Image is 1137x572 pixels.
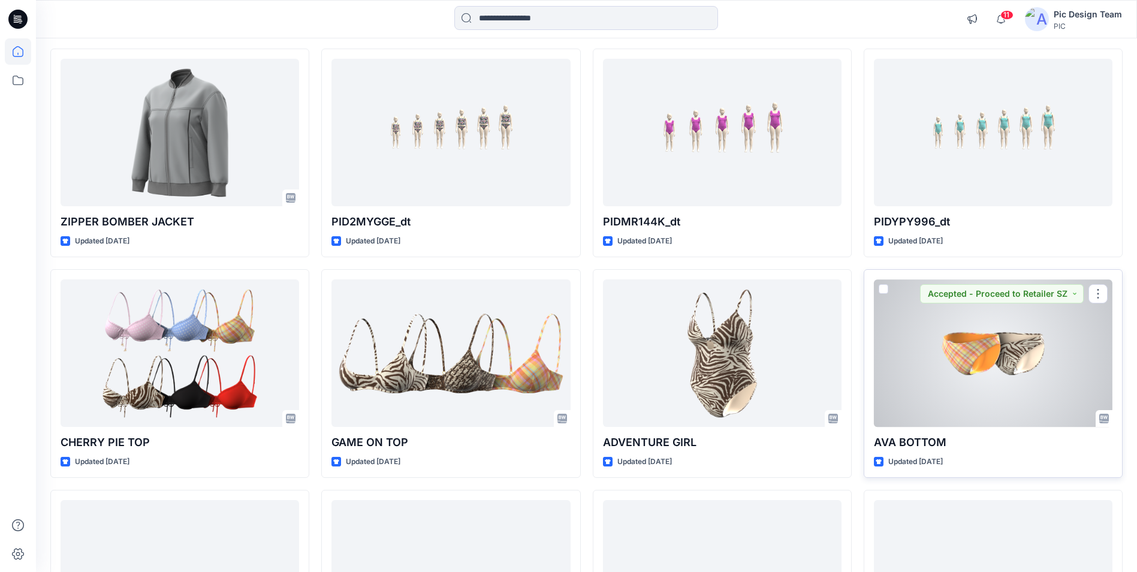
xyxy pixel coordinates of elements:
[874,213,1112,230] p: PIDYPY996_dt
[61,434,299,451] p: CHERRY PIE TOP
[346,456,400,468] p: Updated [DATE]
[603,213,842,230] p: PIDMR144K_dt
[75,456,129,468] p: Updated [DATE]
[874,59,1112,206] a: PIDYPY996_dt
[603,59,842,206] a: PIDMR144K_dt
[1000,10,1014,20] span: 11
[1054,22,1122,31] div: PIC
[61,213,299,230] p: ZIPPER BOMBER JACKET
[331,59,570,206] a: PID2MYGGE_dt
[331,279,570,426] a: GAME ON TOP
[603,434,842,451] p: ADVENTURE GIRL
[61,279,299,426] a: CHERRY PIE TOP
[346,235,400,248] p: Updated [DATE]
[617,456,672,468] p: Updated [DATE]
[888,456,943,468] p: Updated [DATE]
[1054,7,1122,22] div: Pic Design Team
[874,279,1112,426] a: AVA BOTTOM
[603,279,842,426] a: ADVENTURE GIRL
[331,213,570,230] p: PID2MYGGE_dt
[617,235,672,248] p: Updated [DATE]
[874,434,1112,451] p: AVA BOTTOM
[61,59,299,206] a: ZIPPER BOMBER JACKET
[331,434,570,451] p: GAME ON TOP
[1025,7,1049,31] img: avatar
[888,235,943,248] p: Updated [DATE]
[75,235,129,248] p: Updated [DATE]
